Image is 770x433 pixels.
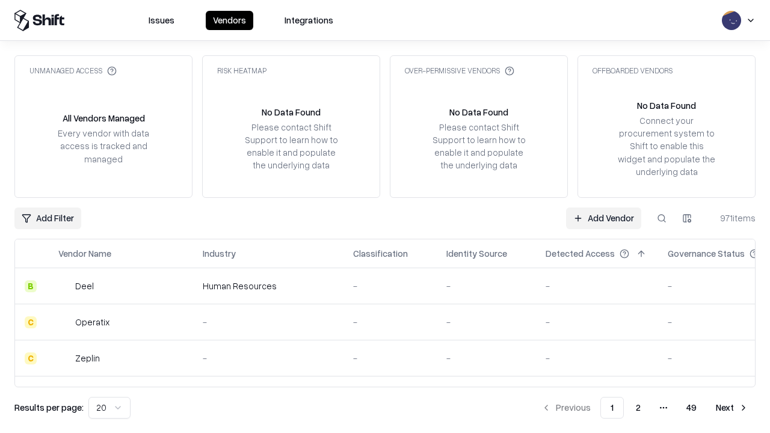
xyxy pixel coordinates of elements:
[546,280,648,292] div: -
[206,11,253,30] button: Vendors
[668,247,745,260] div: Governance Status
[58,280,70,292] img: Deel
[25,280,37,292] div: B
[14,401,84,414] p: Results per page:
[14,207,81,229] button: Add Filter
[617,114,716,178] div: Connect your procurement system to Shift to enable this widget and populate the underlying data
[217,66,266,76] div: Risk Heatmap
[54,127,153,165] div: Every vendor with data access is tracked and managed
[277,11,340,30] button: Integrations
[446,247,507,260] div: Identity Source
[353,280,427,292] div: -
[446,352,526,364] div: -
[546,352,648,364] div: -
[429,121,529,172] div: Please contact Shift Support to learn how to enable it and populate the underlying data
[63,112,145,124] div: All Vendors Managed
[593,66,673,76] div: Offboarded Vendors
[709,397,756,419] button: Next
[353,316,427,328] div: -
[449,106,508,118] div: No Data Found
[405,66,514,76] div: Over-Permissive Vendors
[626,397,650,419] button: 2
[75,316,109,328] div: Operatix
[446,316,526,328] div: -
[58,247,111,260] div: Vendor Name
[600,397,624,419] button: 1
[203,316,334,328] div: -
[353,247,408,260] div: Classification
[203,247,236,260] div: Industry
[637,99,696,112] div: No Data Found
[707,212,756,224] div: 971 items
[25,352,37,364] div: C
[75,280,94,292] div: Deel
[546,316,648,328] div: -
[534,397,756,419] nav: pagination
[25,316,37,328] div: C
[75,352,100,364] div: Zeplin
[203,280,334,292] div: Human Resources
[29,66,117,76] div: Unmanaged Access
[677,397,706,419] button: 49
[58,352,70,364] img: Zeplin
[546,247,615,260] div: Detected Access
[58,316,70,328] img: Operatix
[141,11,182,30] button: Issues
[353,352,427,364] div: -
[566,207,641,229] a: Add Vendor
[203,352,334,364] div: -
[446,280,526,292] div: -
[262,106,321,118] div: No Data Found
[241,121,341,172] div: Please contact Shift Support to learn how to enable it and populate the underlying data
